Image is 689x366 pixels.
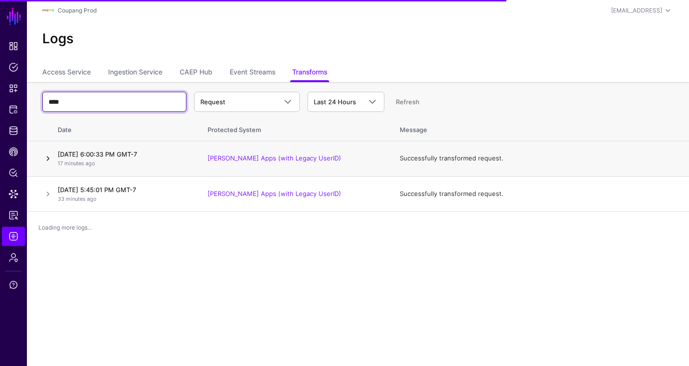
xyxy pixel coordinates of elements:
[198,116,390,141] th: Protected System
[9,62,18,72] span: Policies
[2,142,25,161] a: CAEP Hub
[396,98,419,106] a: Refresh
[314,98,356,106] span: Last 24 Hours
[180,64,212,82] a: CAEP Hub
[292,64,327,82] a: Transforms
[9,210,18,220] span: Reports
[200,98,225,106] span: Request
[230,64,275,82] a: Event Streams
[54,116,198,141] th: Date
[42,64,91,82] a: Access Service
[2,79,25,98] a: Snippets
[58,7,97,14] a: Coupang Prod
[42,31,674,47] h2: Logs
[2,163,25,183] a: Policy Lens
[2,227,25,246] a: Logs
[58,185,188,194] h4: [DATE] 5:45:01 PM GMT-7
[611,6,662,15] div: [EMAIL_ADDRESS]
[2,58,25,77] a: Policies
[208,154,341,162] a: [PERSON_NAME] Apps (with Legacy UserID)
[38,223,689,232] p: Loading more logs...
[9,280,18,290] span: Support
[6,6,22,27] a: SGNL
[9,105,18,114] span: Protected Systems
[2,248,25,267] a: Admin
[208,190,341,197] a: [PERSON_NAME] Apps (with Legacy UserID)
[2,37,25,56] a: Dashboard
[9,126,18,135] span: Identity Data Fabric
[9,84,18,93] span: Snippets
[390,116,689,141] th: Message
[2,100,25,119] a: Protected Systems
[2,184,25,204] a: Data Lens
[390,176,689,212] td: Successfully transformed request.
[2,121,25,140] a: Identity Data Fabric
[9,41,18,51] span: Dashboard
[42,5,54,16] img: svg+xml;base64,PHN2ZyBpZD0iTG9nbyIgeG1sbnM9Imh0dHA6Ly93d3cudzMub3JnLzIwMDAvc3ZnIiB3aWR0aD0iMTIxLj...
[58,159,188,168] p: 17 minutes ago
[9,189,18,199] span: Data Lens
[9,253,18,262] span: Admin
[2,206,25,225] a: Reports
[9,232,18,241] span: Logs
[390,141,689,176] td: Successfully transformed request.
[9,168,18,178] span: Policy Lens
[58,195,188,203] p: 33 minutes ago
[108,64,162,82] a: Ingestion Service
[9,147,18,157] span: CAEP Hub
[58,150,188,159] h4: [DATE] 6:00:33 PM GMT-7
